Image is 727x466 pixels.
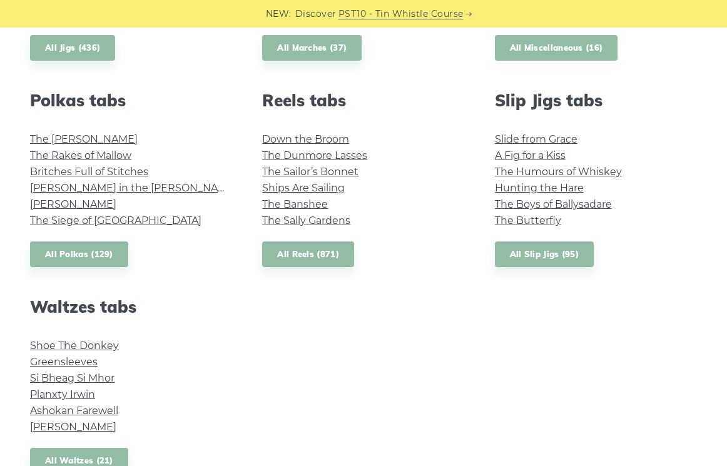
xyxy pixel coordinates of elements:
span: Discover [295,7,337,21]
a: A Fig for a Kiss [495,149,566,161]
a: Slide from Grace [495,133,577,145]
a: The Humours of Whiskey [495,166,622,178]
a: The Butterfly [495,215,561,226]
a: Ashokan Farewell [30,405,118,417]
a: [PERSON_NAME] [30,198,116,210]
a: The Sailor’s Bonnet [262,166,358,178]
a: All Marches (37) [262,35,362,61]
a: All Miscellaneous (16) [495,35,618,61]
a: All Slip Jigs (95) [495,241,594,267]
a: The Rakes of Mallow [30,149,131,161]
a: Shoe The Donkey [30,340,119,352]
a: [PERSON_NAME] [30,421,116,433]
span: NEW: [266,7,292,21]
a: Planxty Irwin [30,388,95,400]
a: Hunting the Hare [495,182,584,194]
a: The [PERSON_NAME] [30,133,138,145]
a: The Dunmore Lasses [262,149,367,161]
h2: Waltzes tabs [30,297,232,317]
h2: Polkas tabs [30,91,232,110]
a: The Banshee [262,198,328,210]
h2: Reels tabs [262,91,464,110]
a: All Polkas (129) [30,241,128,267]
a: The Siege of [GEOGRAPHIC_DATA] [30,215,201,226]
a: All Reels (871) [262,241,354,267]
a: Britches Full of Stitches [30,166,148,178]
h2: Slip Jigs tabs [495,91,697,110]
a: Ships Are Sailing [262,182,345,194]
a: The Sally Gardens [262,215,350,226]
a: The Boys of Ballysadare [495,198,612,210]
a: Si­ Bheag Si­ Mhor [30,372,114,384]
a: [PERSON_NAME] in the [PERSON_NAME] [30,182,237,194]
a: PST10 - Tin Whistle Course [338,7,464,21]
a: Down the Broom [262,133,349,145]
a: All Jigs (436) [30,35,115,61]
a: Greensleeves [30,356,98,368]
